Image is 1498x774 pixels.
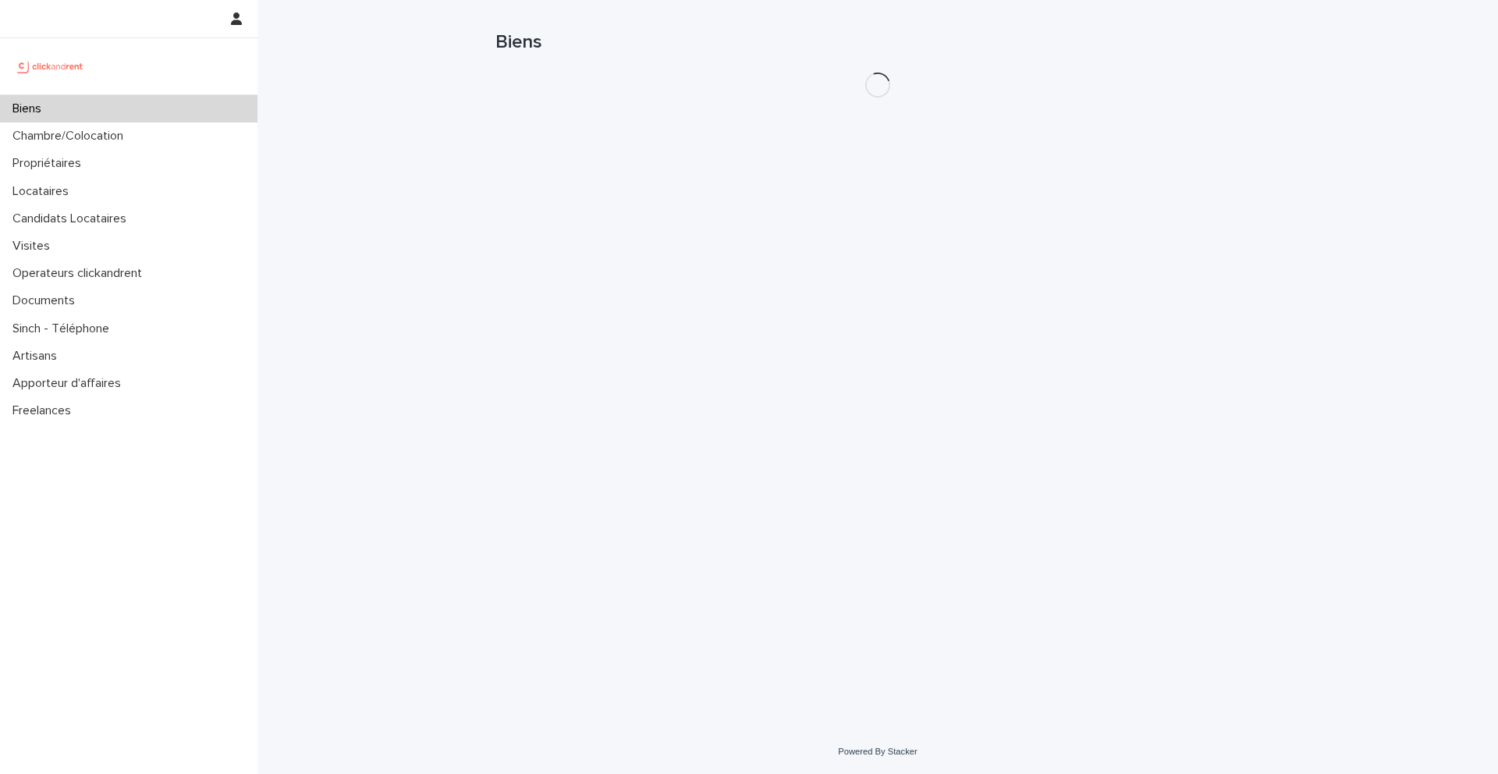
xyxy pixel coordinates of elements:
p: Candidats Locataires [6,211,139,226]
p: Artisans [6,349,69,364]
p: Propriétaires [6,156,94,171]
p: Documents [6,293,87,308]
p: Visites [6,239,62,254]
a: Powered By Stacker [838,747,917,756]
p: Apporteur d'affaires [6,376,133,391]
p: Operateurs clickandrent [6,266,154,281]
p: Freelances [6,403,83,418]
img: UCB0brd3T0yccxBKYDjQ [12,51,88,82]
h1: Biens [495,31,1260,54]
p: Chambre/Colocation [6,129,136,144]
p: Locataires [6,184,81,199]
p: Biens [6,101,54,116]
p: Sinch - Téléphone [6,321,122,336]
